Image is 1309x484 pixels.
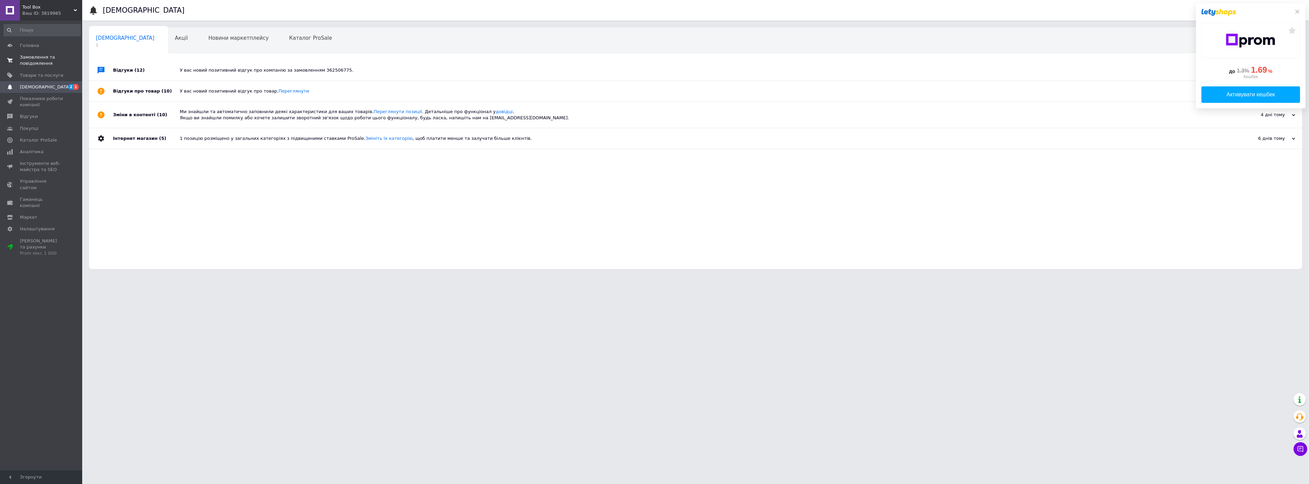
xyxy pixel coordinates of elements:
[278,88,309,94] a: Переглянути
[180,67,1227,73] div: У вас новий позитивний відгук про компанію за замовленням 362506775.
[20,149,43,155] span: Аналітика
[180,109,1227,121] div: Ми знайшли та автоматично заповнили деякі характеристики для ваших товарів. . Детальніше про функ...
[20,160,63,173] span: Інструменти веб-майстра та SEO
[96,35,154,41] span: [DEMOGRAPHIC_DATA]
[20,250,63,256] div: Prom мікс 1 000
[157,112,167,117] span: (10)
[162,88,172,94] span: (10)
[496,109,513,114] a: довідці
[20,226,55,232] span: Налаштування
[20,113,38,120] span: Відгуки
[103,6,185,14] h1: [DEMOGRAPHIC_DATA]
[135,68,145,73] span: (12)
[289,35,332,41] span: Каталог ProSale
[20,72,63,78] span: Товари та послуги
[96,43,154,48] span: 1
[22,4,74,10] span: Tool Box
[374,109,422,114] a: Переглянути позиції
[20,238,63,257] span: [PERSON_NAME] та рахунки
[180,135,1227,142] div: 1 позицію розміщено у загальних категоріях з підвищеними ставками ProSale. , щоб платити менше та...
[113,81,180,101] div: Відгуки про товар
[113,60,180,81] div: Відгуки
[3,24,81,36] input: Пошук
[20,196,63,209] span: Гаманець компанії
[68,84,74,90] span: 2
[20,214,37,220] span: Маркет
[159,136,166,141] span: (5)
[208,35,269,41] span: Новини маркетплейсу
[20,96,63,108] span: Показники роботи компанії
[175,35,188,41] span: Акції
[365,136,413,141] a: Змініть їх категорію
[20,84,71,90] span: [DEMOGRAPHIC_DATA]
[20,178,63,191] span: Управління сайтом
[20,125,38,132] span: Покупці
[20,43,39,49] span: Головна
[180,88,1227,94] div: У вас новий позитивний відгук про товар.
[113,128,180,149] div: Інтернет магазин
[73,84,79,90] span: 1
[1227,135,1295,142] div: 6 днів тому
[20,54,63,66] span: Замовлення та повідомлення
[20,137,57,143] span: Каталог ProSale
[1294,442,1307,456] button: Чат з покупцем
[113,102,180,128] div: Зміни в контенті
[1227,112,1295,118] div: 4 дні тому
[22,10,82,16] div: Ваш ID: 3819985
